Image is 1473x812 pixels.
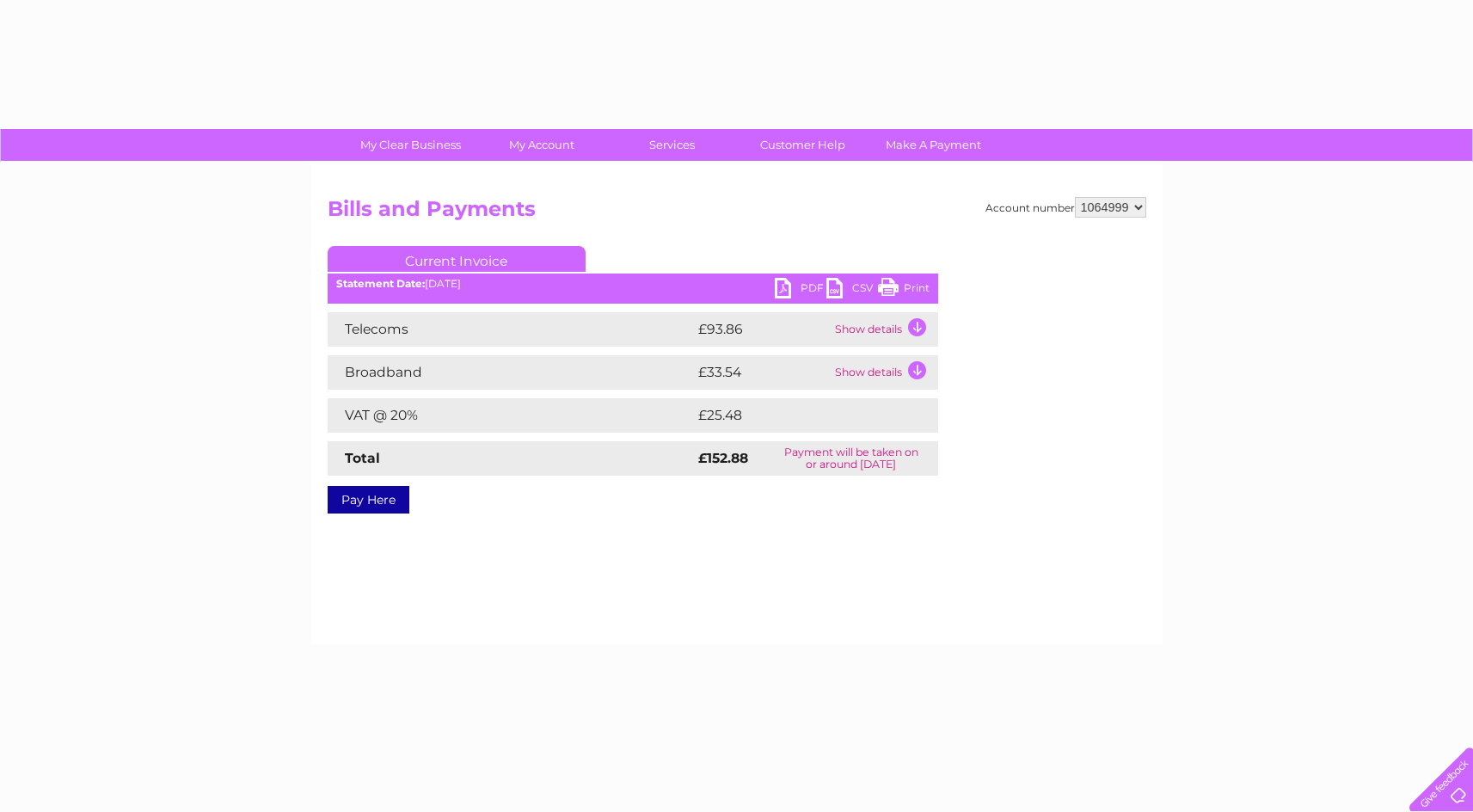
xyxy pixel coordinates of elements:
h2: Bills and Payments [328,197,1146,230]
td: £93.86 [694,312,831,347]
div: Account number [985,197,1146,218]
td: Payment will be taken on or around [DATE] [764,441,937,476]
a: My Clear Business [340,129,482,161]
td: Telecoms [328,312,694,347]
td: Show details [831,355,938,390]
td: £25.48 [694,398,904,433]
strong: £152.88 [698,450,748,466]
a: CSV [826,278,878,303]
a: Print [878,278,930,303]
a: Customer Help [732,129,874,161]
a: Make A Payment [862,129,1004,161]
td: £33.54 [694,355,831,390]
a: PDF [775,278,826,303]
td: Show details [831,312,938,347]
strong: Total [345,450,380,466]
a: Pay Here [328,486,409,514]
a: Current Invoice [328,246,586,272]
td: VAT @ 20% [328,398,694,433]
div: [DATE] [328,278,938,290]
b: Statement Date: [336,277,425,290]
a: Services [601,129,743,161]
a: My Account [470,129,612,161]
td: Broadband [328,355,694,390]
